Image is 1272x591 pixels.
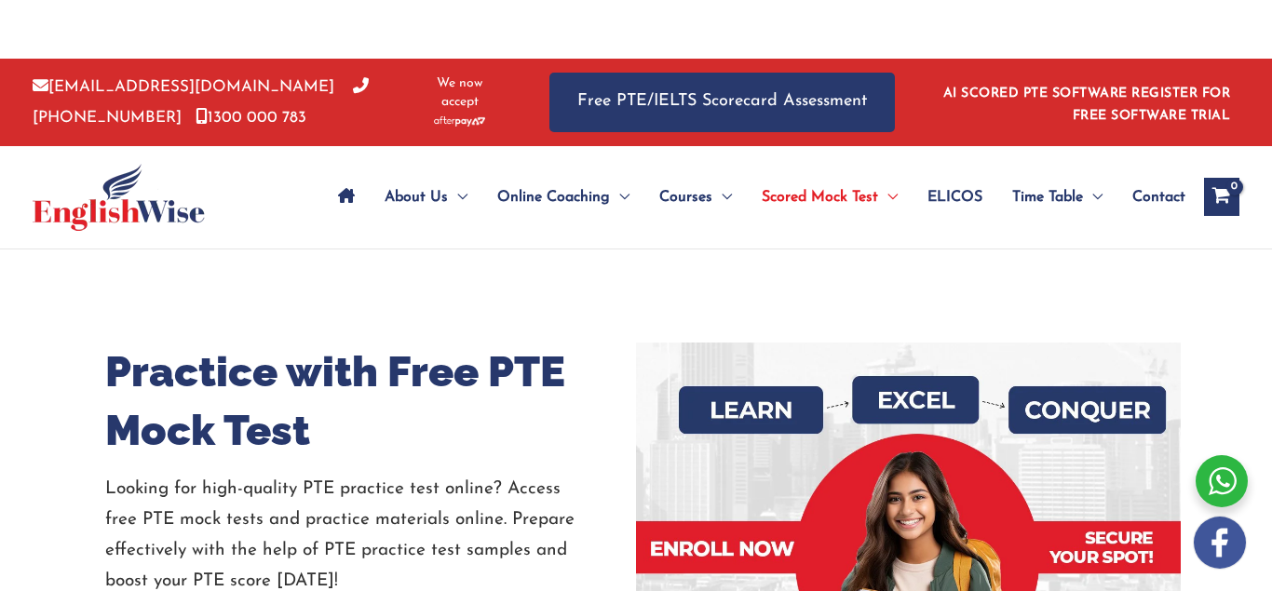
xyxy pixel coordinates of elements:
span: We now accept [417,74,503,112]
a: View Shopping Cart, empty [1204,178,1239,215]
span: Menu Toggle [610,165,629,230]
a: Free PTE/IELTS Scorecard Assessment [549,73,895,131]
a: 1300 000 783 [196,110,306,126]
span: Courses [659,165,712,230]
span: Menu Toggle [712,165,732,230]
span: Menu Toggle [448,165,467,230]
a: CoursesMenu Toggle [644,165,747,230]
a: Contact [1117,165,1185,230]
a: Online CoachingMenu Toggle [482,165,644,230]
h1: Practice with Free PTE Mock Test [105,343,622,460]
span: ELICOS [927,165,982,230]
a: ELICOS [913,165,997,230]
img: cropped-ew-logo [33,164,205,231]
a: [EMAIL_ADDRESS][DOMAIN_NAME] [33,79,334,95]
a: Scored Mock TestMenu Toggle [747,165,913,230]
span: Time Table [1012,165,1083,230]
span: About Us [385,165,448,230]
a: AI SCORED PTE SOFTWARE REGISTER FOR FREE SOFTWARE TRIAL [943,87,1231,123]
aside: Header Widget 1 [932,72,1239,132]
a: Time TableMenu Toggle [997,165,1117,230]
span: Scored Mock Test [762,165,878,230]
iframe: PayPal Message 1 [413,21,859,38]
span: Menu Toggle [878,165,898,230]
a: About UsMenu Toggle [370,165,482,230]
span: Contact [1132,165,1185,230]
a: [PHONE_NUMBER] [33,79,369,126]
img: white-facebook.png [1194,517,1246,569]
nav: Site Navigation: Main Menu [323,165,1185,230]
img: Afterpay-Logo [434,116,485,127]
span: Menu Toggle [1083,165,1103,230]
span: Online Coaching [497,165,610,230]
